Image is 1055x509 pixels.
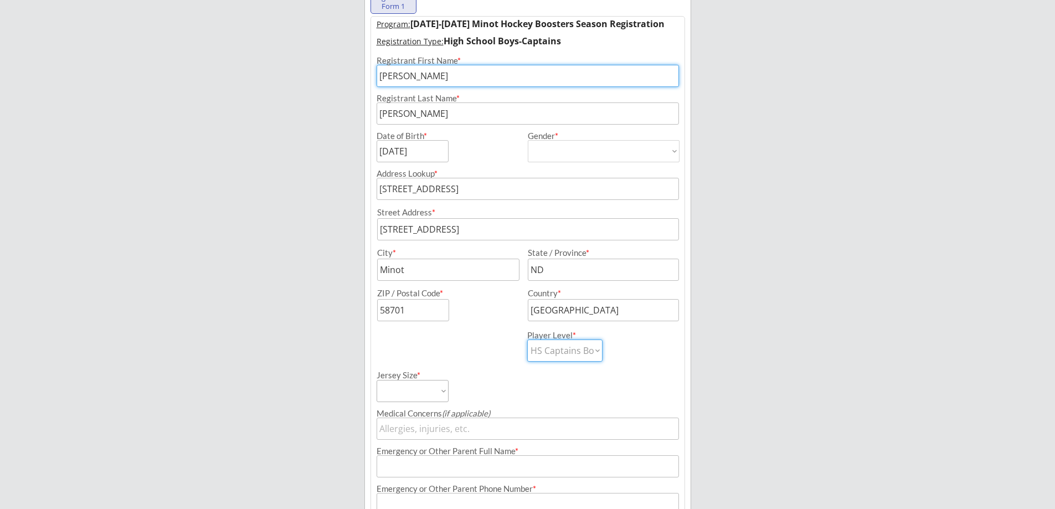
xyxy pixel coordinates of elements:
[377,36,444,47] u: Registration Type:
[377,371,434,379] div: Jersey Size
[528,289,666,297] div: Country
[377,409,679,418] div: Medical Concerns
[527,331,603,340] div: Player Level
[444,35,561,47] strong: High School Boys-Captains
[377,56,679,65] div: Registrant First Name
[377,132,434,140] div: Date of Birth
[410,18,665,30] strong: [DATE]-[DATE] Minot Hockey Boosters Season Registration
[377,289,518,297] div: ZIP / Postal Code
[377,485,679,493] div: Emergency or Other Parent Phone Number
[377,169,679,178] div: Address Lookup
[442,408,490,418] em: (if applicable)
[377,447,679,455] div: Emergency or Other Parent Full Name
[377,208,679,217] div: Street Address
[528,249,666,257] div: State / Province
[377,249,518,257] div: City
[377,19,410,29] u: Program:
[528,132,680,140] div: Gender
[377,178,679,200] input: Street, City, Province/State
[377,94,679,102] div: Registrant Last Name
[377,418,679,440] input: Allergies, injuries, etc.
